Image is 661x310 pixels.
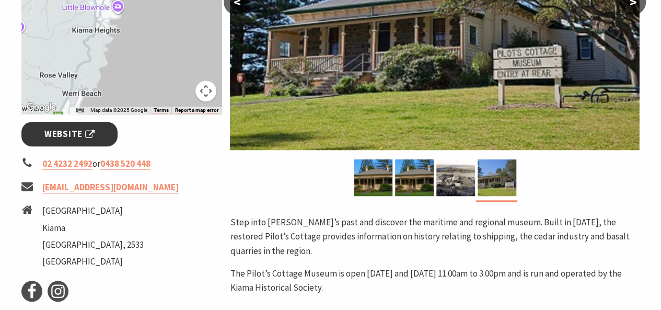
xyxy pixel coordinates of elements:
[230,267,640,295] p: The Pilot’s Cottage Museum is open [DATE] and [DATE] 11.00am to 3.00pm and is run and operated by...
[42,181,179,193] a: [EMAIL_ADDRESS][DOMAIN_NAME]
[153,107,168,113] a: Terms (opens in new tab)
[24,100,59,114] img: Google
[21,122,118,146] a: Website
[395,159,434,196] img: The Pilot's Cottage
[175,107,218,113] a: Report a map error
[436,159,475,196] img: Historic
[24,100,59,114] a: Open this area in Google Maps (opens a new window)
[478,159,516,196] img: Pilots Cottage
[195,81,216,101] button: Map camera controls
[230,215,640,258] p: Step into [PERSON_NAME]’s past and discover the maritime and regional museum. Built in [DATE], th...
[90,107,147,113] span: Map data ©2025 Google
[42,221,144,235] li: Kiama
[42,158,92,170] a: 02 4232 2492
[44,127,95,141] span: Website
[21,157,222,171] li: or
[42,238,144,252] li: [GEOGRAPHIC_DATA], 2533
[76,107,84,114] button: Keyboard shortcuts
[42,204,144,218] li: [GEOGRAPHIC_DATA]
[100,158,150,170] a: 0438 520 448
[42,255,144,269] li: [GEOGRAPHIC_DATA]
